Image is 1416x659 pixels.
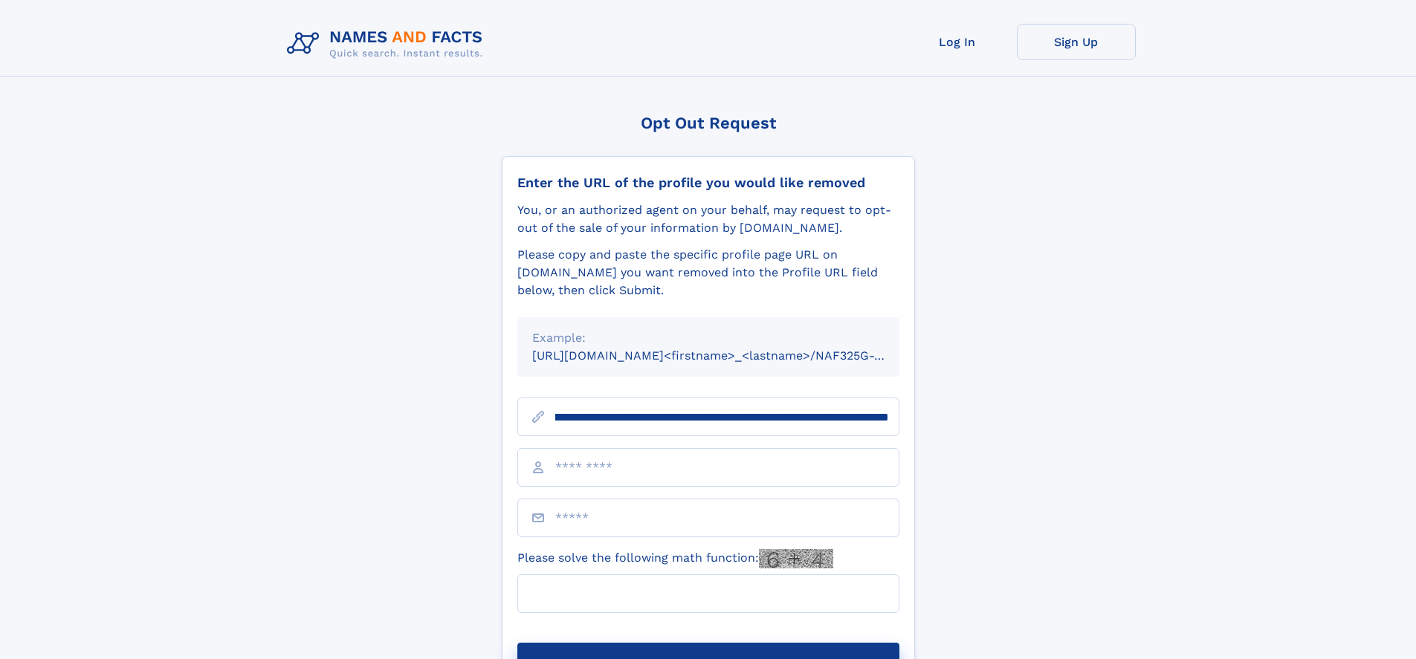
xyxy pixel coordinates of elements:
[517,175,899,191] div: Enter the URL of the profile you would like removed
[517,549,833,568] label: Please solve the following math function:
[502,114,915,132] div: Opt Out Request
[898,24,1017,60] a: Log In
[532,329,885,347] div: Example:
[517,246,899,299] div: Please copy and paste the specific profile page URL on [DOMAIN_NAME] you want removed into the Pr...
[517,201,899,237] div: You, or an authorized agent on your behalf, may request to opt-out of the sale of your informatio...
[281,24,495,64] img: Logo Names and Facts
[532,348,928,363] small: [URL][DOMAIN_NAME]<firstname>_<lastname>/NAF325G-xxxxxxxx
[1017,24,1136,60] a: Sign Up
